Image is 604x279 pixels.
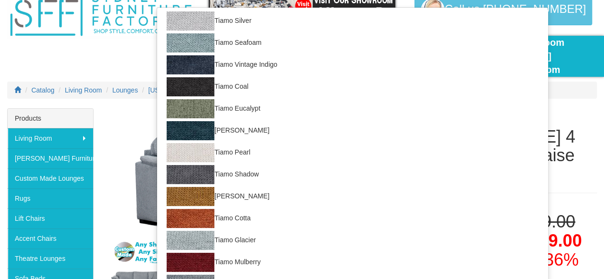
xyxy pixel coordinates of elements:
a: Theatre Lounges [8,248,93,269]
img: Tiamo Pearl [167,143,214,162]
a: Custom Made Lounges [8,168,93,188]
a: Catalog [32,86,54,94]
a: Living Room [65,86,102,94]
a: Living Room [8,128,93,148]
a: Tiamo Coal [157,76,547,98]
img: Tiamo Mulberry [167,253,214,272]
a: Rugs [8,188,93,208]
a: Lounges [112,86,138,94]
a: [US_STATE] 4 Seater Reversible Chaise Lounge [148,86,293,94]
a: [PERSON_NAME] [157,186,547,207]
img: Tiamo Coal [167,77,214,96]
a: Tiamo Mulberry [157,251,547,273]
img: Tiamo Eucalypt [167,99,214,118]
a: Tiamo Glacier [157,229,547,251]
a: Tiamo Seafoam [157,32,547,54]
a: Tiamo Pearl [157,142,547,164]
a: [PERSON_NAME] Furniture [8,148,93,168]
img: Tiano Toffee [167,187,214,206]
a: Tiamo Vintage Indigo [157,54,547,76]
a: Tiamo Eucalypt [157,98,547,120]
a: Tiamo Silver [157,10,547,32]
a: Lift Chairs [8,208,93,228]
img: Tiamo Seafoam [167,33,214,52]
a: Tiamo Cotta [157,207,547,229]
img: Tiamo Silver [167,11,214,31]
img: Tiamo Vintage Indigo [167,55,214,74]
img: Tiamo Glacier [167,231,214,250]
img: Tiamo Cotta [167,209,214,228]
div: Products [8,109,93,128]
img: Tiamo Mallard [167,121,214,140]
a: [PERSON_NAME] [157,120,547,142]
img: Tiamo Shadow [167,165,214,184]
a: Tiamo Shadow [157,164,547,186]
a: Accent Chairs [8,228,93,248]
